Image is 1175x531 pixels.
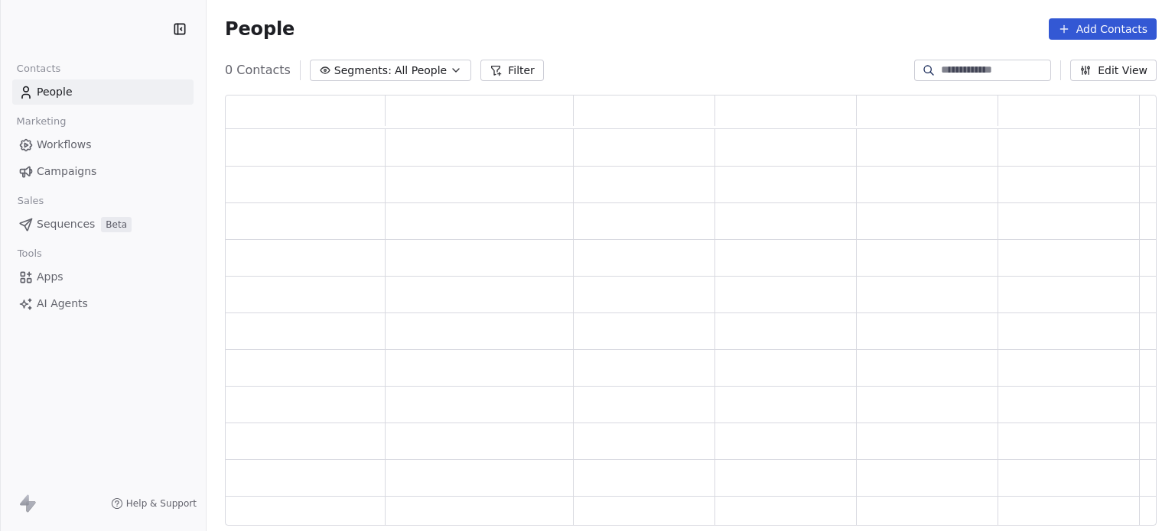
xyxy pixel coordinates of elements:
[37,137,92,153] span: Workflows
[11,189,50,212] span: Sales
[111,497,197,510] a: Help & Support
[101,217,132,232] span: Beta
[12,132,194,157] a: Workflows
[37,269,63,285] span: Apps
[334,63,392,79] span: Segments:
[12,159,194,184] a: Campaigns
[1070,60,1157,81] button: Edit View
[11,242,48,265] span: Tools
[225,18,295,40] span: People
[126,497,197,510] span: Help & Support
[10,57,67,80] span: Contacts
[480,60,544,81] button: Filter
[225,61,291,79] span: 0 Contacts
[12,212,194,237] a: SequencesBeta
[37,216,95,232] span: Sequences
[37,164,96,180] span: Campaigns
[37,84,73,100] span: People
[12,291,194,316] a: AI Agents
[1049,18,1157,40] button: Add Contacts
[395,63,447,79] span: All People
[12,264,194,290] a: Apps
[12,79,194,105] a: People
[10,110,73,133] span: Marketing
[37,296,88,312] span: AI Agents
